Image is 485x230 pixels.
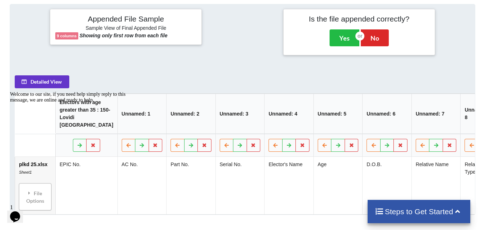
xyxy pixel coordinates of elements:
b: 9 columns [57,34,76,38]
button: No [361,29,389,46]
th: Unnamed: 4 [264,94,313,134]
td: Elector's Name [264,157,313,214]
th: Unnamed: 3 [215,94,265,134]
th: Unnamed: 6 [362,94,411,134]
td: Serial No. [215,157,265,214]
h4: Is the file appended correctly? [289,14,430,23]
h6: Sample View of Final Appended File [55,25,196,32]
iframe: chat widget [7,89,136,198]
iframe: chat widget [7,201,30,223]
button: Detailed View [15,75,69,88]
button: Yes [330,29,359,46]
td: AC No. [117,157,167,214]
td: D.O.B. [362,157,411,214]
td: Part No. [166,157,215,214]
div: File Options [21,186,49,208]
div: Welcome to our site, if you need help simply reply to this message, we are online and ready to help. [3,3,132,14]
b: Showing only first row from each file [79,33,167,38]
span: Welcome to our site, if you need help simply reply to this message, we are online and ready to help. [3,3,118,14]
h4: Steps to Get Started [375,207,463,216]
th: Unnamed: 2 [166,94,215,134]
td: Relative Name [411,157,461,214]
td: plkd 25.xlsx [15,157,55,214]
th: Unnamed: 5 [313,94,363,134]
th: Unnamed: 1 [117,94,167,134]
td: EPIC No. [55,157,117,214]
h4: Appended File Sample [55,14,196,24]
td: Age [313,157,363,214]
th: Unnamed: 7 [411,94,461,134]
